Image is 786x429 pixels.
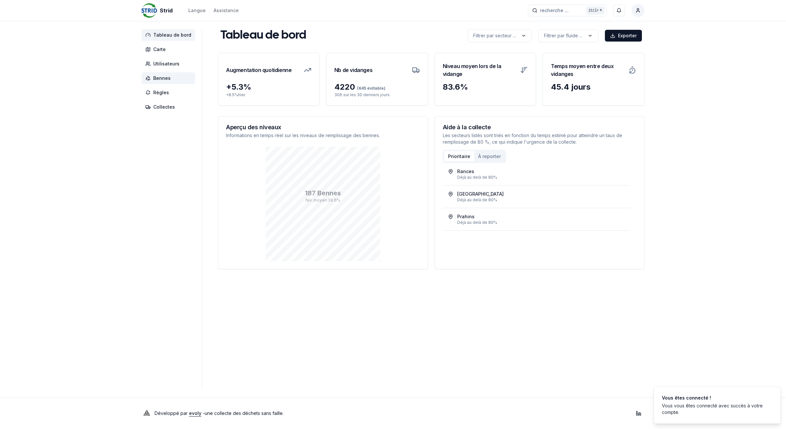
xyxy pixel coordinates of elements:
span: Règles [153,89,169,96]
p: Filtrer par fluide ... [544,32,582,39]
a: Règles [141,87,198,98]
button: label [538,29,598,42]
p: Développé par - une collecte des déchets sans faille . [155,409,284,418]
div: 4220 [334,82,420,92]
span: Carte [153,46,166,53]
div: Déjà au delà de 80% [457,220,625,225]
span: Strid [160,7,173,14]
a: RancesDéjà au delà de 80% [448,168,625,180]
p: 306 sur les 30 derniers jours [334,92,420,98]
a: [GEOGRAPHIC_DATA]Déjà au delà de 80% [448,191,625,203]
img: Evoly Logo [141,408,152,419]
span: Tableau de bord [153,32,191,38]
a: Bennes [141,72,198,84]
button: recherche ...Ctrl+K [528,5,607,16]
span: Collectes [153,104,175,110]
h3: Aperçu des niveaux [226,124,420,130]
button: À reporter [474,151,505,162]
div: Rances [457,168,474,175]
p: + 8.5 % hier [226,92,311,98]
h3: Nb de vidanges [334,61,372,79]
p: Informations en temps réel sur les niveaux de remplissage des bennes. [226,132,420,139]
a: Strid [141,7,175,14]
div: Vous vous êtes connecté avec succès à votre compte. [662,402,770,416]
div: Vous êtes connecté ! [662,395,770,401]
h3: Aide à la collecte [443,124,637,130]
div: Prahins [457,213,475,220]
a: Carte [141,44,198,55]
h3: Niveau moyen lors de la vidange [443,61,516,79]
h1: Tableau de bord [220,29,306,42]
button: Exporter [605,30,642,42]
span: recherche ... [540,7,569,14]
a: Utilisateurs [141,58,198,70]
span: (645 évitable) [355,86,385,91]
a: PrahinsDéjà au delà de 80% [448,213,625,225]
div: 83.6 % [443,82,528,92]
a: Assistance [214,7,239,14]
p: Les secteurs listés sont triés en fonction du temps estimé pour atteindre un taux de remplissage ... [443,132,637,145]
a: Collectes [141,101,198,113]
div: Déjà au delà de 80% [457,175,625,180]
button: Prioritaire [444,151,474,162]
div: [GEOGRAPHIC_DATA] [457,191,504,197]
p: Filtrer par secteur ... [473,32,516,39]
div: 45.4 jours [551,82,636,92]
img: Strid Logo [141,3,157,18]
h3: Temps moyen entre deux vidanges [551,61,625,79]
a: evoly [189,410,201,416]
div: Déjà au delà de 80% [457,197,625,203]
button: Langue [188,7,206,14]
h3: Augmentation quotidienne [226,61,291,79]
div: + 5.3 % [226,82,311,92]
span: Bennes [153,75,171,81]
button: label [468,29,532,42]
a: Tableau de bord [141,29,198,41]
span: Utilisateurs [153,61,179,67]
